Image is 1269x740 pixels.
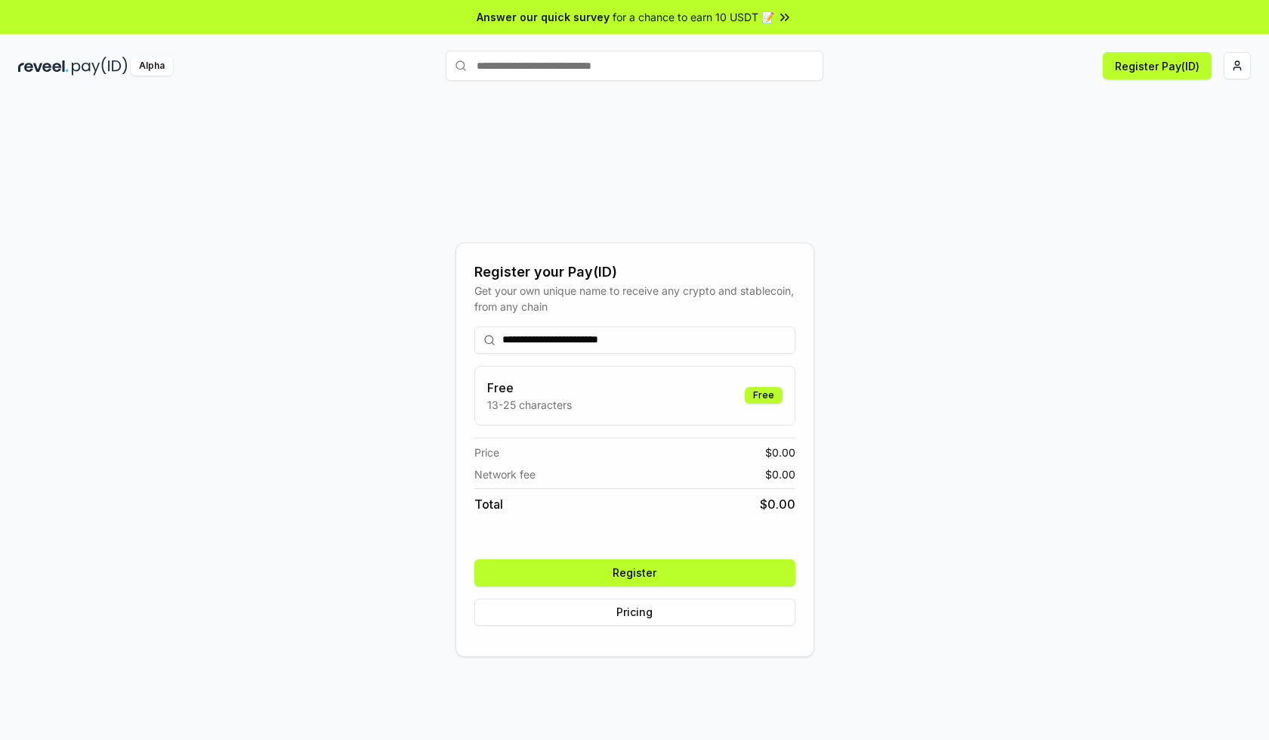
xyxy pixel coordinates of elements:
div: Get your own unique name to receive any crypto and stablecoin, from any chain [474,283,795,314]
span: for a chance to earn 10 USDT 📝 [613,9,774,25]
button: Pricing [474,599,795,626]
span: Answer our quick survey [477,9,610,25]
span: Price [474,444,499,460]
button: Register [474,559,795,587]
img: pay_id [72,57,128,76]
img: reveel_dark [18,57,69,76]
div: Free [745,387,783,404]
h3: Free [487,379,572,397]
div: Register your Pay(ID) [474,262,795,283]
div: Alpha [131,57,173,76]
button: Register Pay(ID) [1103,52,1212,79]
span: $ 0.00 [760,495,795,513]
span: $ 0.00 [765,444,795,460]
span: $ 0.00 [765,466,795,482]
span: Total [474,495,503,513]
p: 13-25 characters [487,397,572,413]
span: Network fee [474,466,536,482]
